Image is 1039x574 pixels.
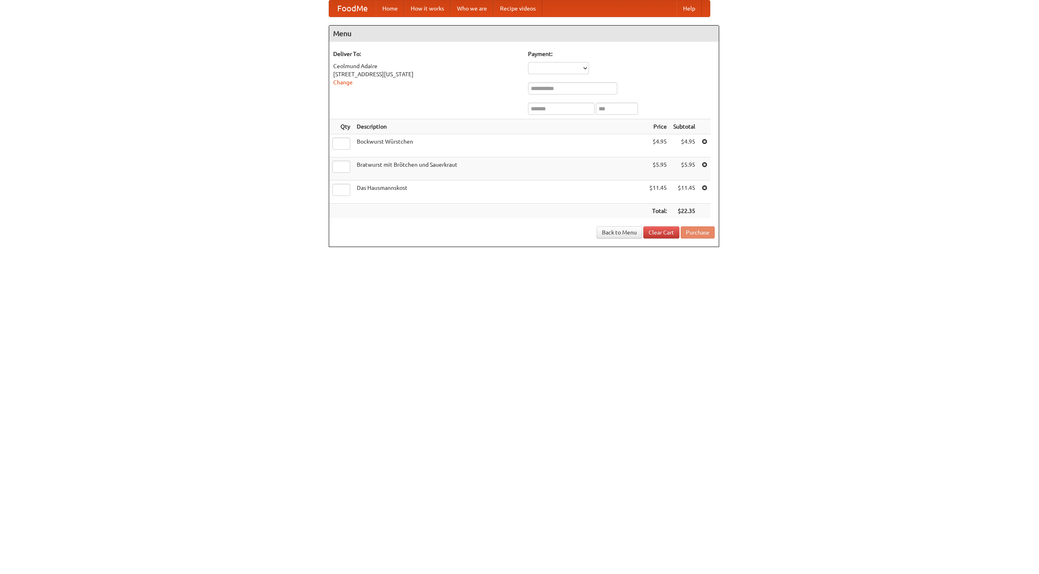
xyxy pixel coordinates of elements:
[333,70,520,78] div: [STREET_ADDRESS][US_STATE]
[646,134,670,157] td: $4.95
[677,0,702,17] a: Help
[354,181,646,204] td: Das Hausmannskost
[670,181,698,204] td: $11.45
[354,134,646,157] td: Bockwurst Würstchen
[646,119,670,134] th: Price
[670,134,698,157] td: $4.95
[528,50,715,58] h5: Payment:
[681,226,715,239] button: Purchase
[354,119,646,134] th: Description
[333,79,353,86] a: Change
[354,157,646,181] td: Bratwurst mit Brötchen und Sauerkraut
[670,157,698,181] td: $5.95
[494,0,542,17] a: Recipe videos
[670,204,698,219] th: $22.35
[646,181,670,204] td: $11.45
[376,0,404,17] a: Home
[670,119,698,134] th: Subtotal
[329,0,376,17] a: FoodMe
[333,62,520,70] div: Ceolmund Adaire
[451,0,494,17] a: Who we are
[597,226,642,239] a: Back to Menu
[646,204,670,219] th: Total:
[643,226,679,239] a: Clear Cart
[329,119,354,134] th: Qty
[333,50,520,58] h5: Deliver To:
[404,0,451,17] a: How it works
[329,26,719,42] h4: Menu
[646,157,670,181] td: $5.95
